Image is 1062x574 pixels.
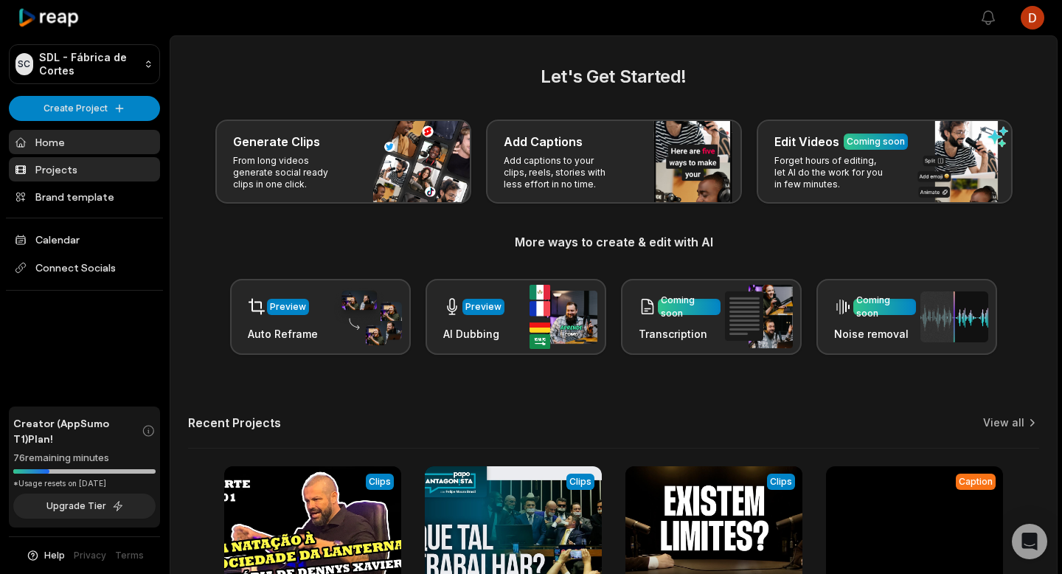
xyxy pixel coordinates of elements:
div: Open Intercom Messenger [1012,524,1047,559]
a: Privacy [74,549,106,562]
div: Coming soon [847,135,905,148]
p: From long videos generate social ready clips in one click. [233,155,347,190]
div: Preview [465,300,502,314]
a: Home [9,130,160,154]
p: Forget hours of editing, let AI do the work for you in few minutes. [774,155,889,190]
span: Connect Socials [9,255,160,281]
h3: Edit Videos [774,133,839,151]
h3: Generate Clips [233,133,320,151]
h3: Noise removal [834,326,916,342]
img: ai_dubbing.png [530,285,597,349]
h3: AI Dubbing [443,326,504,342]
div: *Usage resets on [DATE] [13,478,156,489]
h2: Let's Get Started! [188,63,1039,90]
img: noise_removal.png [920,291,988,342]
img: transcription.png [725,285,793,348]
span: Creator (AppSumo T1) Plan! [13,415,142,446]
h3: Auto Reframe [248,326,318,342]
p: SDL - Fábrica de Cortes [39,51,139,77]
div: 76 remaining minutes [13,451,156,466]
a: Projects [9,157,160,181]
h2: Recent Projects [188,415,281,430]
h3: More ways to create & edit with AI [188,233,1039,251]
h3: Add Captions [504,133,583,151]
button: Upgrade Tier [13,494,156,519]
button: Create Project [9,96,160,121]
h3: Transcription [639,326,721,342]
div: Coming soon [661,294,718,320]
p: Add captions to your clips, reels, stories with less effort in no time. [504,155,618,190]
a: Terms [115,549,144,562]
div: Coming soon [856,294,913,320]
a: View all [983,415,1024,430]
span: Help [44,549,65,562]
button: Help [26,549,65,562]
div: Preview [270,300,306,314]
a: Calendar [9,227,160,252]
div: SC [15,53,33,75]
img: auto_reframe.png [334,288,402,346]
a: Brand template [9,184,160,209]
